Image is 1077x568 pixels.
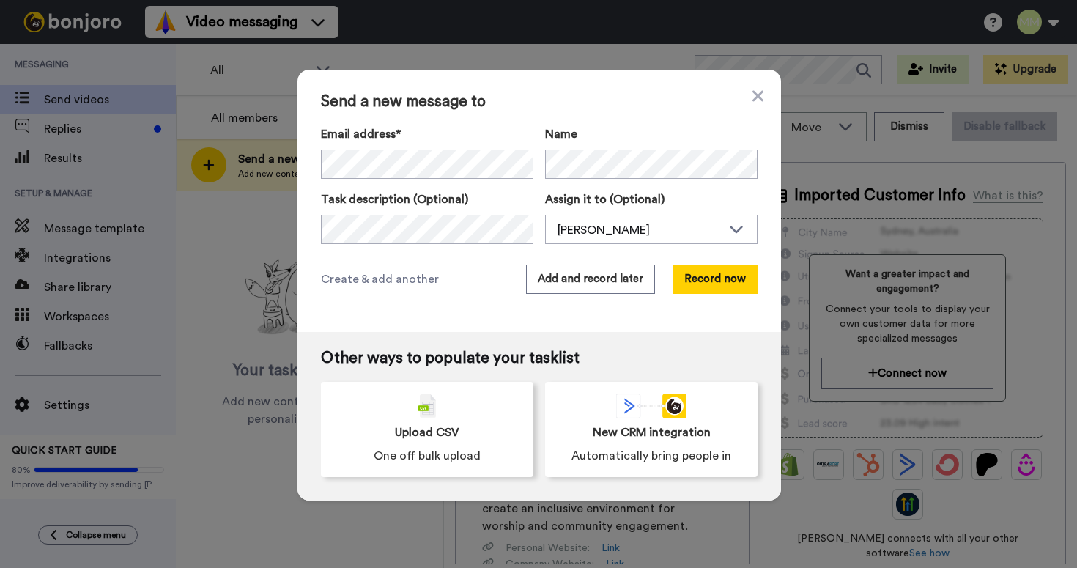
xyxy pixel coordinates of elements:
button: Record now [673,265,758,294]
span: Other ways to populate your tasklist [321,350,758,367]
span: Send a new message to [321,93,758,111]
span: Name [545,125,577,143]
span: One off bulk upload [374,447,481,465]
button: Add and record later [526,265,655,294]
span: Upload CSV [395,424,459,441]
span: Automatically bring people in [571,447,731,465]
label: Assign it to (Optional) [545,191,758,208]
div: animation [616,394,686,418]
span: Create & add another [321,270,439,288]
label: Task description (Optional) [321,191,533,208]
span: New CRM integration [593,424,711,441]
label: Email address* [321,125,533,143]
img: csv-grey.png [418,394,436,418]
div: [PERSON_NAME] [558,221,722,239]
